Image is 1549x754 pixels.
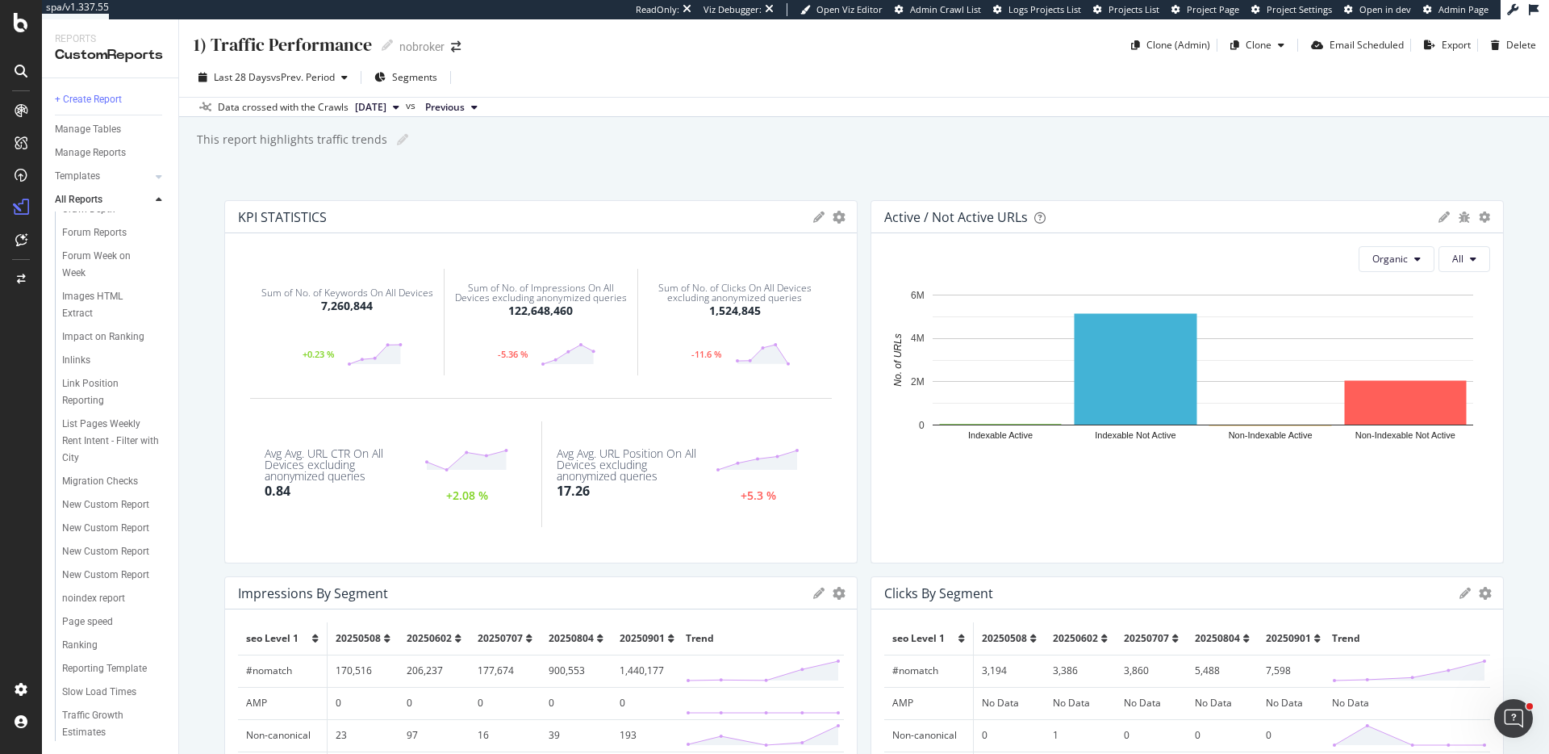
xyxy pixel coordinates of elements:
[406,98,419,113] span: vs
[62,224,127,241] div: Forum Reports
[541,719,612,752] td: 39
[1146,38,1210,52] div: Clone (Admin)
[1458,212,1471,223] div: bug
[368,65,444,90] button: Segments
[1344,3,1411,16] a: Open in dev
[1438,3,1488,15] span: Admin Page
[895,3,981,16] a: Admin Crawl List
[557,482,590,501] div: 17.26
[62,496,167,513] a: New Custom Report
[974,655,1046,687] td: 3,194
[1045,719,1116,752] td: 1
[884,719,974,752] td: Non-canonical
[1484,32,1536,58] button: Delete
[974,687,1046,719] td: No Data
[55,32,165,46] div: Reports
[1355,430,1455,440] text: Non-Indexable Not Active
[349,98,406,117] button: [DATE]
[884,209,1028,225] div: Active / Not Active URLs
[833,212,845,223] div: gear
[382,40,393,51] i: Edit report name
[214,70,271,84] span: Last 28 Days
[55,191,151,208] a: All Reports
[485,350,541,358] div: -5.36 %
[62,473,167,490] a: Migration Checks
[62,614,167,630] a: Page speed
[451,283,632,303] div: Sum of No. of Impressions On All Devices excluding anonymized queries
[871,200,1504,563] div: Active / Not Active URLsgeargearOrganicAllA chart.
[833,588,845,599] div: gear
[425,100,465,115] span: Previous
[62,375,167,409] a: Link Position Reporting
[62,520,149,537] div: New Custom Report
[55,91,167,108] a: + Create Report
[399,39,445,55] div: nobroker
[62,543,149,560] div: New Custom Report
[1187,3,1239,15] span: Project Page
[238,687,328,719] td: AMP
[55,168,100,185] div: Templates
[737,491,780,501] div: +5.3 %
[1053,631,1098,645] span: 20250602
[884,655,974,687] td: #nomatch
[884,585,993,601] div: Clicks by Segment
[686,631,714,645] span: Trend
[399,655,470,687] td: 206,237
[541,687,612,719] td: 0
[62,352,90,369] div: Inlinks
[1187,719,1258,752] td: 0
[62,637,98,654] div: Ranking
[62,543,167,560] a: New Custom Report
[238,719,328,752] td: Non-canonical
[1045,687,1116,719] td: No Data
[1109,3,1159,15] span: Projects List
[1479,212,1490,223] div: gear
[55,91,122,108] div: + Create Report
[62,416,159,467] div: List Pages Weekly Rent Intent - Filter with City
[218,100,349,115] div: Data crossed with the Crawls
[55,121,167,138] a: Manage Tables
[328,687,399,719] td: 0
[62,375,152,409] div: Link Position Reporting
[397,134,408,145] i: Edit report name
[261,288,433,298] div: Sum of No. of Keywords On All Devices
[271,70,335,84] span: vs Prev. Period
[62,224,167,241] a: Forum Reports
[1124,631,1169,645] span: 20250707
[62,473,138,490] div: Migration Checks
[336,631,381,645] span: 20250508
[993,3,1081,16] a: Logs Projects List
[62,684,167,701] a: Slow Load Times
[911,290,925,301] text: 6M
[1494,699,1533,738] iframe: Intercom live chat
[62,614,113,630] div: Page speed
[1438,246,1490,272] button: All
[290,350,347,358] div: +0.23 %
[62,352,167,369] a: Inlinks
[478,631,523,645] span: 20250707
[1305,32,1404,58] button: Email Scheduled
[1229,430,1313,440] text: Non-Indexable Active
[1442,38,1471,52] div: Export
[549,631,594,645] span: 20250804
[328,655,399,687] td: 170,516
[1359,3,1411,15] span: Open in dev
[884,285,1484,472] svg: A chart.
[1093,3,1159,16] a: Projects List
[800,3,883,16] a: Open Viz Editor
[407,631,452,645] span: 20250602
[62,520,167,537] a: New Custom Report
[892,333,904,386] text: No. of URLs
[238,209,327,225] div: KPI STATISTICS
[636,3,679,16] div: ReadOnly:
[399,719,470,752] td: 97
[195,132,387,148] div: This report highlights traffic trends
[1008,3,1081,15] span: Logs Projects List
[238,655,328,687] td: #nomatch
[62,288,167,322] a: Images HTML Extract
[192,65,354,90] button: Last 28 DaysvsPrev. Period
[1506,38,1536,52] div: Delete
[62,707,167,741] a: Traffic Growth Estimates
[246,631,299,645] span: seo Level 1
[1258,687,1329,719] td: No Data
